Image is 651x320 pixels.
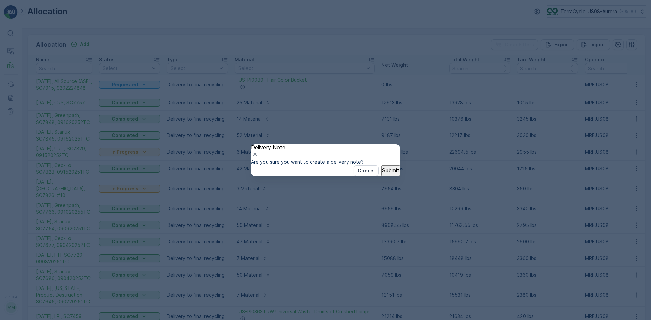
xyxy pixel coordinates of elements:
button: Cancel [354,165,379,176]
button: Submit [381,165,400,176]
p: Delivery Note [251,144,400,150]
p: Cancel [358,167,375,174]
p: Submit [382,167,399,173]
p: Are you sure you want to create a delivery note? [251,158,400,165]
